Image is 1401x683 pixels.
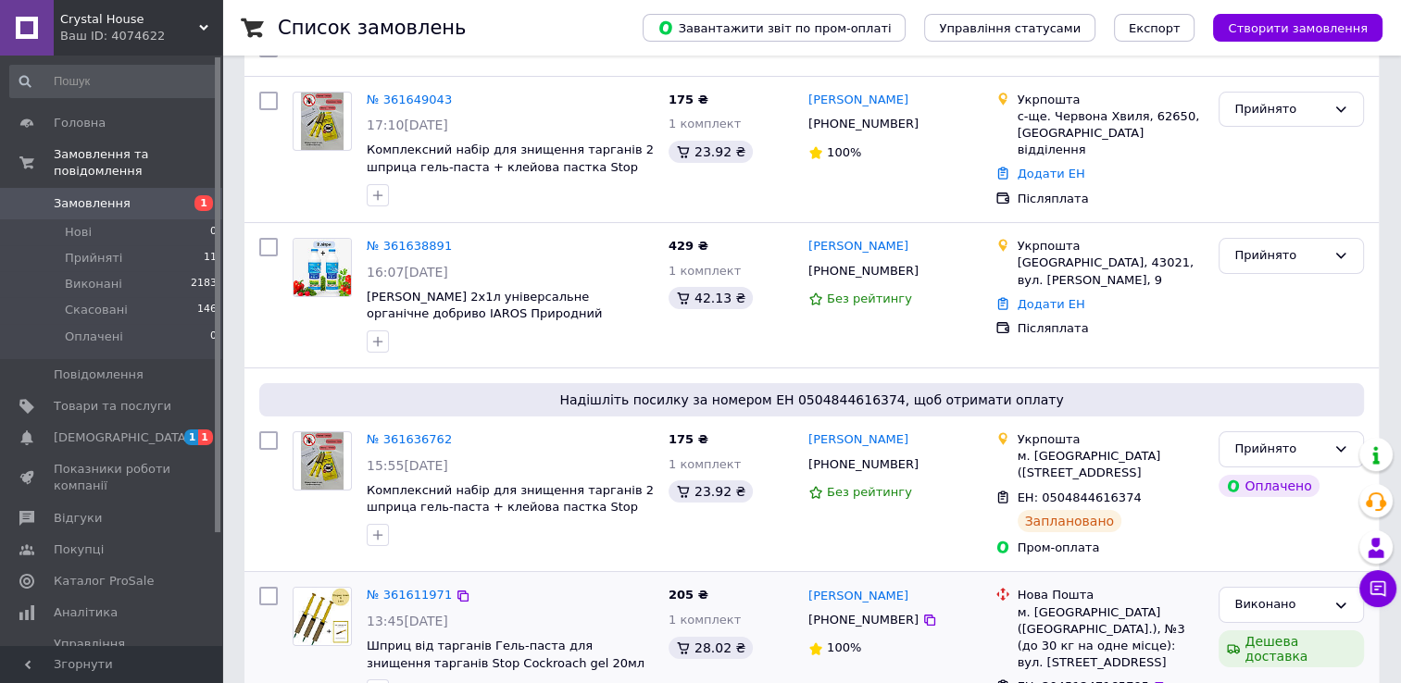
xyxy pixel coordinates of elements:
span: Crystal House [60,11,199,28]
span: Каталог ProSale [54,573,154,590]
a: № 361638891 [367,239,452,253]
span: 0 [210,329,217,345]
a: Фото товару [293,92,352,151]
a: Фото товару [293,238,352,297]
button: Чат з покупцем [1359,570,1396,607]
div: Заплановано [1018,510,1122,532]
span: Відгуки [54,510,102,527]
img: Фото товару [294,239,351,296]
img: Фото товару [301,93,344,150]
span: Оплачені [65,329,123,345]
img: Фото товару [294,588,351,645]
div: 23.92 ₴ [669,141,753,163]
span: Покупці [54,541,104,558]
span: 205 ₴ [669,588,708,602]
div: Укрпошта [1018,238,1205,255]
span: 1 комплект [669,117,741,130]
span: Без рейтингу [827,292,912,305]
a: Додати ЕН [1018,297,1085,311]
span: 100% [827,145,861,159]
span: Надішліть посилку за номером ЕН 0504844616374, щоб отримати оплату [267,391,1357,409]
a: [PERSON_NAME] [808,238,908,255]
span: Виконані [65,276,122,292]
span: 429 ₴ [669,239,708,253]
div: с-ще. Червона Хвиля, 62650, [GEOGRAPHIC_DATA] відділення [1018,108,1205,159]
div: м. [GEOGRAPHIC_DATA] ([STREET_ADDRESS] [1018,448,1205,481]
span: Прийняті [65,250,122,267]
button: Управління статусами [924,14,1095,42]
a: [PERSON_NAME] 2х1л універсальне органічне добриво IAROS Природний стимулятор росту рослин [367,290,602,338]
div: 28.02 ₴ [669,637,753,659]
button: Завантажити звіт по пром-оплаті [643,14,906,42]
a: Додати ЕН [1018,167,1085,180]
div: Нова Пошта [1018,587,1205,603]
span: Управління статусами [939,21,1081,35]
span: 1 [184,429,199,445]
span: 175 ₴ [669,93,708,106]
span: 13:45[DATE] [367,614,448,628]
span: 1 комплект [669,264,741,278]
div: Прийнято [1234,246,1326,266]
div: Прийнято [1234,440,1326,459]
div: [PHONE_NUMBER] [805,608,922,632]
span: 11 [204,250,217,267]
button: Створити замовлення [1213,14,1382,42]
span: Нові [65,224,92,241]
span: 15:55[DATE] [367,458,448,473]
span: [DEMOGRAPHIC_DATA] [54,429,191,446]
span: 175 ₴ [669,432,708,446]
span: 0 [210,224,217,241]
div: Дешева доставка [1219,630,1364,667]
div: Оплачено [1219,475,1319,497]
div: [PHONE_NUMBER] [805,112,922,136]
h1: Список замовлень [278,17,466,39]
a: [PERSON_NAME] [808,92,908,109]
a: [PERSON_NAME] [808,588,908,605]
span: Скасовані [65,302,128,318]
div: м. [GEOGRAPHIC_DATA] ([GEOGRAPHIC_DATA].), №3 (до 30 кг на одне місце): вул. [STREET_ADDRESS] [1018,604,1205,672]
span: 17:10[DATE] [367,118,448,132]
div: Ваш ID: 4074622 [60,28,222,44]
a: Фото товару [293,587,352,646]
span: 16:07[DATE] [367,265,448,279]
span: Аналітика [54,604,118,621]
div: Післяплата [1018,191,1205,207]
span: 2183 [191,276,217,292]
span: Завантажити звіт по пром-оплаті [657,19,891,36]
div: Виконано [1234,595,1326,615]
input: Пошук [9,65,219,98]
div: [GEOGRAPHIC_DATA], 43021, вул. [PERSON_NAME], 9 [1018,255,1205,288]
span: Повідомлення [54,366,144,383]
span: Товари та послуги [54,398,171,415]
span: Замовлення та повідомлення [54,146,222,180]
a: Фото товару [293,431,352,491]
a: № 361636762 [367,432,452,446]
div: Післяплата [1018,320,1205,337]
span: Головна [54,115,106,131]
div: Пром-оплата [1018,540,1205,556]
span: ЕН: 0504844616374 [1018,491,1142,504]
a: № 361649043 [367,93,452,106]
div: Прийнято [1234,100,1326,119]
div: [PHONE_NUMBER] [805,453,922,477]
button: Експорт [1114,14,1195,42]
span: 1 комплект [669,457,741,471]
a: Комплексний набір для знищення тарганів 2 шприца гель-паста + клейова пастка Stop Cockroach gel [367,483,654,531]
span: Показники роботи компанії [54,461,171,494]
a: Створити замовлення [1195,20,1382,34]
div: 23.92 ₴ [669,480,753,503]
span: Без рейтингу [827,485,912,499]
a: Комплексний набір для знищення тарганів 2 шприца гель-паста + клейова пастка Stop Cockroach gel [367,143,654,191]
span: 1 [198,429,213,445]
div: Укрпошта [1018,92,1205,108]
span: Експорт [1129,21,1181,35]
div: Укрпошта [1018,431,1205,448]
div: 42.13 ₴ [669,287,753,309]
span: Замовлення [54,195,131,212]
span: 146 [197,302,217,318]
a: № 361611971 [367,588,452,602]
a: [PERSON_NAME] [808,431,908,449]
